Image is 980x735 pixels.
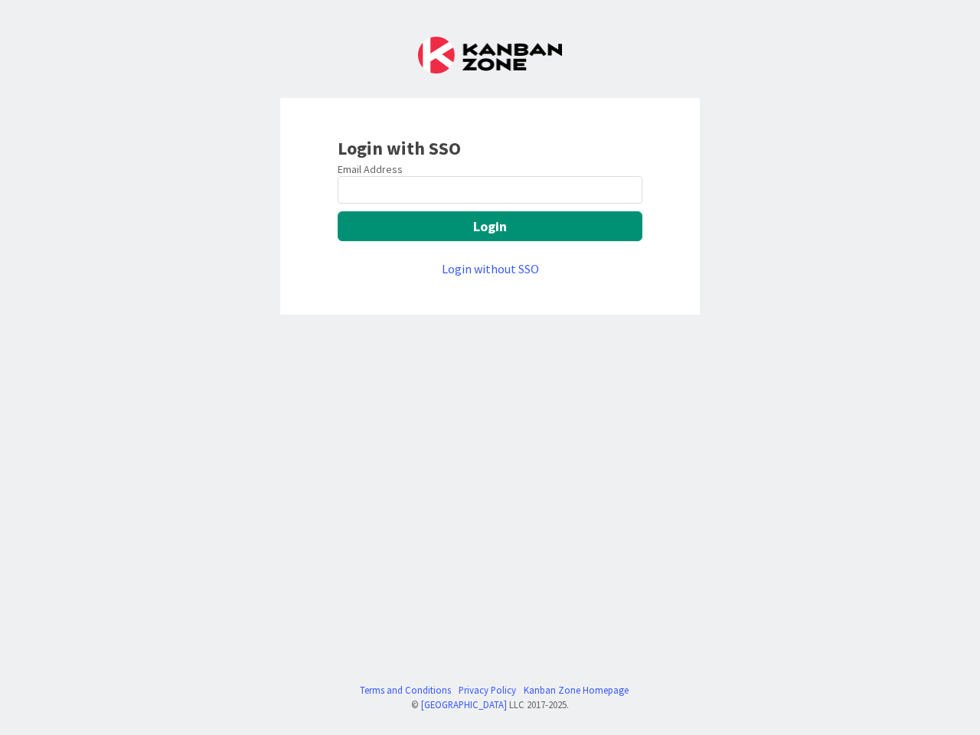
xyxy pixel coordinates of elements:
[338,162,403,176] label: Email Address
[338,136,461,160] b: Login with SSO
[338,211,642,241] button: Login
[442,261,539,276] a: Login without SSO
[360,683,451,697] a: Terms and Conditions
[524,683,629,697] a: Kanban Zone Homepage
[459,683,516,697] a: Privacy Policy
[421,698,507,710] a: [GEOGRAPHIC_DATA]
[418,37,562,73] img: Kanban Zone
[352,697,629,712] div: © LLC 2017- 2025 .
